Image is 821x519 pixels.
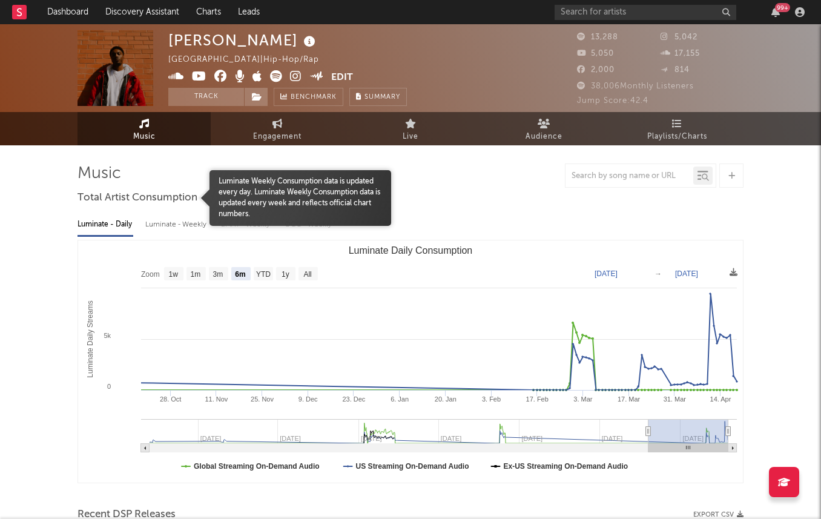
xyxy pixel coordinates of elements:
text: 5k [104,332,111,339]
text: Luminate Daily Streams [86,300,94,377]
svg: Luminate Daily Consumption [78,240,743,483]
text: 28. Oct [160,395,181,403]
span: 814 [661,66,690,74]
span: 17,155 [661,50,700,58]
div: Luminate - Daily [77,214,133,235]
text: Global Streaming On-Demand Audio [194,462,320,471]
span: Audience [526,130,562,144]
text: 20. Jan [435,395,457,403]
text: 23. Dec [342,395,365,403]
span: 5,042 [661,33,697,41]
span: Playlists/Charts [647,130,707,144]
span: 13,288 [577,33,618,41]
text: 3m [213,270,223,279]
span: 5,050 [577,50,614,58]
span: 2,000 [577,66,615,74]
div: [PERSON_NAME] [168,30,318,50]
text: [DATE] [595,269,618,278]
a: Playlists/Charts [610,112,744,145]
text: 1m [191,270,201,279]
text: 3. Mar [573,395,593,403]
span: Summary [364,94,400,101]
button: Summary [349,88,407,106]
span: Engagement [253,130,302,144]
text: → [654,269,662,278]
a: Engagement [211,112,344,145]
a: Music [77,112,211,145]
div: 99 + [775,3,790,12]
text: 6m [235,270,245,279]
text: 0 [107,383,111,390]
button: Export CSV [693,511,744,518]
input: Search for artists [555,5,736,20]
span: Luminate Weekly Consumption data is updated every day. Luminate Weekly Consumption data is update... [209,176,391,220]
span: Benchmark [291,90,337,105]
text: Ex-US Streaming On-Demand Audio [504,462,628,471]
span: Jump Score: 42.4 [577,97,648,105]
span: Total Artist Consumption [77,191,197,205]
button: 99+ [771,7,780,17]
text: 3. Feb [482,395,501,403]
input: Search by song name or URL [565,171,693,181]
button: Track [168,88,244,106]
text: 31. Mar [664,395,687,403]
a: Audience [477,112,610,145]
text: Luminate Daily Consumption [349,245,473,256]
text: 1w [169,270,179,279]
text: 17. Feb [526,395,549,403]
a: Live [344,112,477,145]
text: 25. Nov [251,395,274,403]
button: Edit [331,70,353,85]
a: Benchmark [274,88,343,106]
text: Zoom [141,270,160,279]
span: Music [133,130,156,144]
text: 11. Nov [205,395,228,403]
text: All [303,270,311,279]
text: US Streaming On-Demand Audio [356,462,469,471]
text: 17. Mar [618,395,641,403]
span: 38,006 Monthly Listeners [577,82,694,90]
text: YTD [256,270,271,279]
text: 6. Jan [391,395,409,403]
text: 9. Dec [298,395,318,403]
div: [GEOGRAPHIC_DATA] | Hip-Hop/Rap [168,53,333,67]
div: Luminate - Weekly [145,214,209,235]
span: Live [403,130,418,144]
text: 14. Apr [710,395,731,403]
text: [DATE] [675,269,698,278]
text: 1y [282,270,289,279]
